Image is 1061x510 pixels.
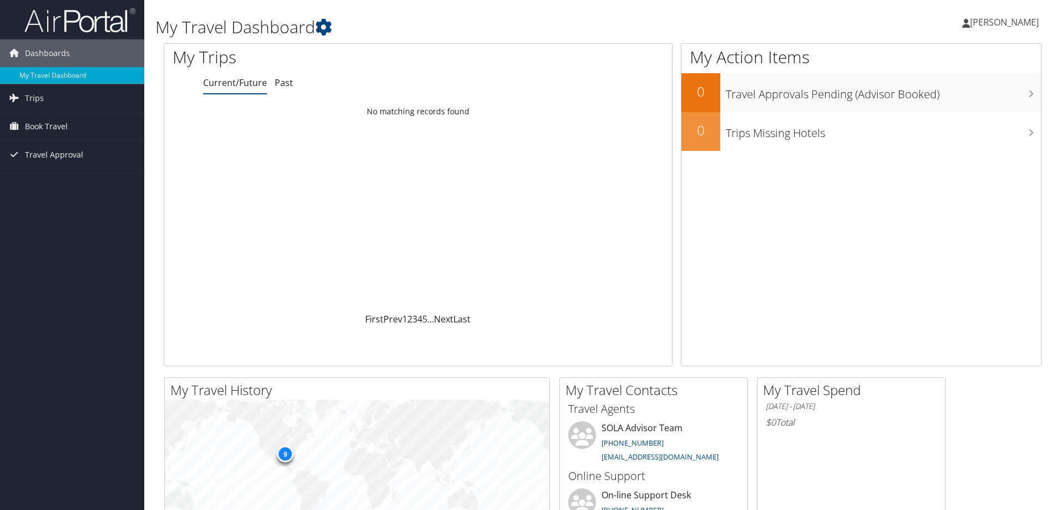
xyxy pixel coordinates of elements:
a: Current/Future [203,77,267,89]
a: 1 [402,313,407,325]
a: Past [275,77,293,89]
span: Trips [25,84,44,112]
a: [PERSON_NAME] [962,6,1050,39]
span: Book Travel [25,113,68,140]
a: 2 [407,313,412,325]
h3: Travel Approvals Pending (Advisor Booked) [726,81,1041,102]
a: Prev [383,313,402,325]
span: [PERSON_NAME] [970,16,1039,28]
h6: Total [766,416,937,428]
a: Last [453,313,471,325]
a: Next [434,313,453,325]
td: No matching records found [164,102,672,122]
a: 3 [412,313,417,325]
h2: My Travel Spend [763,381,945,400]
h3: Trips Missing Hotels [726,120,1041,141]
span: … [427,313,434,325]
h2: 0 [681,121,720,140]
h1: My Trips [173,46,452,69]
h2: My Travel History [170,381,549,400]
h3: Travel Agents [568,401,739,417]
span: Dashboards [25,39,70,67]
a: First [365,313,383,325]
h2: 0 [681,82,720,101]
h1: My Action Items [681,46,1041,69]
li: SOLA Advisor Team [563,421,745,467]
img: airportal-logo.png [24,7,135,33]
a: 0Travel Approvals Pending (Advisor Booked) [681,73,1041,112]
h1: My Travel Dashboard [155,16,752,39]
div: 9 [277,446,294,462]
a: [PHONE_NUMBER] [602,438,664,448]
a: 5 [422,313,427,325]
a: [EMAIL_ADDRESS][DOMAIN_NAME] [602,452,719,462]
a: 4 [417,313,422,325]
h3: Online Support [568,468,739,484]
a: 0Trips Missing Hotels [681,112,1041,151]
h6: [DATE] - [DATE] [766,401,937,412]
span: Travel Approval [25,141,83,169]
span: $0 [766,416,776,428]
h2: My Travel Contacts [565,381,747,400]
